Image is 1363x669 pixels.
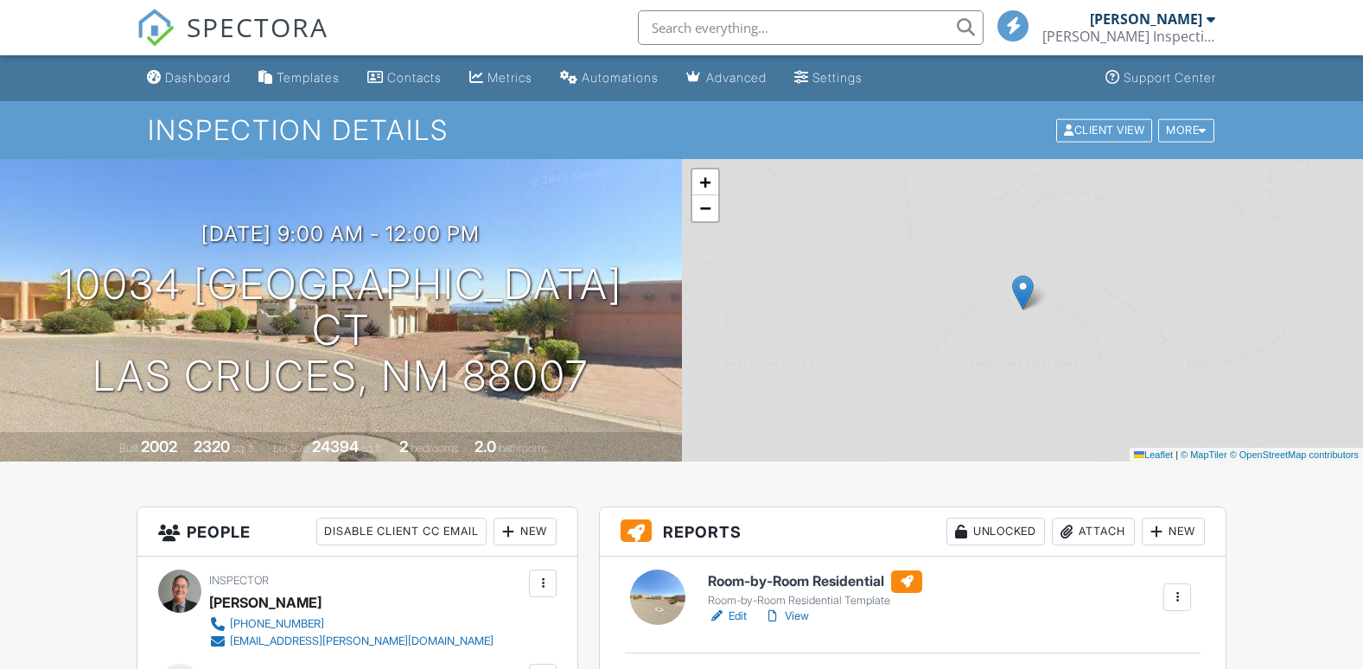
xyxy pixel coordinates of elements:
div: Automations [582,70,659,85]
div: Contacts [387,70,442,85]
span: | [1175,449,1178,460]
a: Zoom out [692,195,718,221]
div: [PHONE_NUMBER] [230,617,324,631]
div: Unlocked [946,518,1045,545]
a: Edit [708,608,747,625]
div: Advanced [706,70,767,85]
span: sq.ft. [361,442,383,455]
input: Search everything... [638,10,984,45]
div: [EMAIL_ADDRESS][PERSON_NAME][DOMAIN_NAME] [230,634,494,648]
a: [EMAIL_ADDRESS][PERSON_NAME][DOMAIN_NAME] [209,633,494,650]
div: More [1158,118,1214,142]
a: Dashboard [140,62,238,94]
a: [PHONE_NUMBER] [209,615,494,633]
a: Room-by-Room Residential Room-by-Room Residential Template [708,570,922,608]
span: bathrooms [499,442,548,455]
h1: Inspection Details [148,115,1216,145]
div: Metrics [487,70,532,85]
div: [PERSON_NAME] [1090,10,1202,28]
a: Leaflet [1134,449,1173,460]
a: Metrics [462,62,539,94]
a: Automations (Basic) [553,62,666,94]
div: Support Center [1124,70,1216,85]
div: 2 [399,437,408,456]
div: Client View [1056,118,1152,142]
span: Inspector [209,574,269,587]
span: sq. ft. [232,442,257,455]
span: SPECTORA [187,9,328,45]
div: Alberson Inspection Service [1042,28,1215,45]
a: © MapTiler [1181,449,1227,460]
h1: 10034 [GEOGRAPHIC_DATA] ct Las Cruces, NM 88007 [28,262,654,398]
div: Attach [1052,518,1135,545]
a: Support Center [1099,62,1223,94]
h3: [DATE] 9:00 am - 12:00 pm [201,222,480,245]
div: Disable Client CC Email [316,518,487,545]
a: © OpenStreetMap contributors [1230,449,1359,460]
div: Settings [812,70,863,85]
div: Room-by-Room Residential Template [708,594,922,608]
div: New [1142,518,1205,545]
span: + [699,171,710,193]
span: − [699,197,710,219]
span: Lot Size [273,442,309,455]
span: bedrooms [411,442,458,455]
a: Zoom in [692,169,718,195]
h6: Room-by-Room Residential [708,570,922,593]
div: [PERSON_NAME] [209,589,322,615]
div: 2002 [141,437,177,456]
div: 24394 [312,437,359,456]
div: Templates [277,70,340,85]
h3: Reports [600,507,1226,557]
a: Contacts [360,62,449,94]
img: The Best Home Inspection Software - Spectora [137,9,175,47]
img: Marker [1012,275,1034,310]
div: Dashboard [165,70,231,85]
a: Advanced [679,62,774,94]
a: Settings [787,62,869,94]
h3: People [137,507,578,557]
a: Client View [1054,123,1156,136]
span: Built [119,442,138,455]
a: View [764,608,809,625]
div: 2320 [194,437,230,456]
div: 2.0 [475,437,496,456]
a: SPECTORA [137,23,328,60]
a: Templates [252,62,347,94]
div: New [494,518,557,545]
